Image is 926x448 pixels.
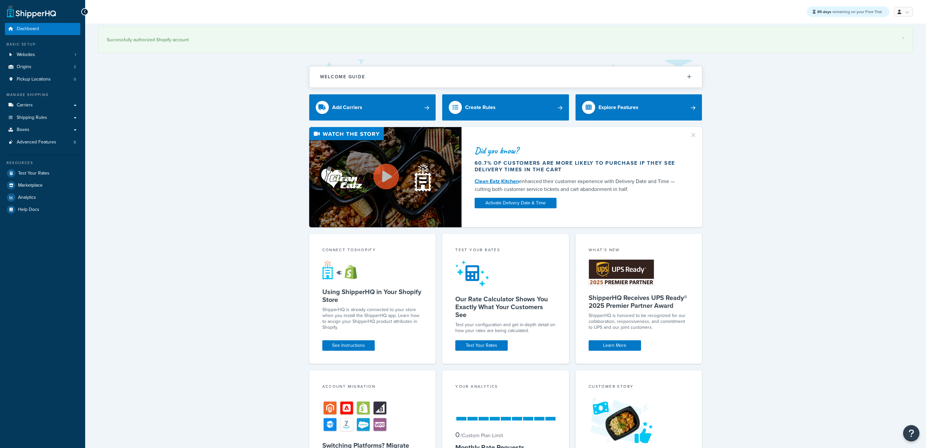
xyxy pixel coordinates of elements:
[475,160,682,173] div: 60.7% of customers are more likely to purchase if they see delivery times in the cart
[442,94,569,121] a: Create Rules
[17,77,51,82] span: Pickup Locations
[5,49,80,61] li: Websites
[17,140,56,145] span: Advanced Features
[589,247,689,254] div: What's New
[5,61,80,73] a: Origins2
[17,127,29,133] span: Boxes
[5,160,80,166] div: Resources
[475,146,682,155] div: Did you know?
[320,74,365,79] h2: Welcome Guide
[475,177,519,185] a: Clean Eatz Kitchen
[322,307,423,330] p: ShipperHQ is already connected to your store when you install the ShipperHQ app. Learn how to ass...
[17,26,39,32] span: Dashboard
[455,295,556,319] h5: Our Rate Calculator Shows You Exactly What Your Customers See
[589,340,641,351] a: Learn More
[5,61,80,73] li: Origins
[310,66,702,87] button: Welcome Guide
[74,77,76,82] span: 0
[5,192,80,203] a: Analytics
[455,383,556,391] div: Your Analytics
[18,183,43,188] span: Marketplace
[322,288,423,304] h5: Using ShipperHQ in Your Shopify Store
[332,103,362,112] div: Add Carriers
[455,247,556,254] div: Test your rates
[5,167,80,179] a: Test Your Rates
[589,294,689,309] h5: ShipperHQ Receives UPS Ready® 2025 Premier Partner Award
[18,195,36,200] span: Analytics
[18,171,49,176] span: Test Your Rates
[589,383,689,391] div: Customer Story
[17,103,33,108] span: Carriers
[322,247,423,254] div: Connect to Shopify
[589,313,689,330] p: ShipperHQ is honored to be recognized for our collaboration, responsiveness, and commitment to UP...
[5,124,80,136] a: Boxes
[576,94,702,121] a: Explore Features
[5,179,80,191] a: Marketplace
[74,140,76,145] span: 8
[5,136,80,148] a: Advanced Features8
[5,204,80,215] a: Help Docs
[465,103,496,112] div: Create Rules
[5,112,80,124] a: Shipping Rules
[5,73,80,85] a: Pickup Locations0
[17,64,31,70] span: Origins
[817,9,831,15] strong: 85 days
[17,52,35,58] span: Websites
[322,383,423,391] div: Account Migration
[903,425,919,441] button: Open Resource Center
[18,207,39,213] span: Help Docs
[475,177,682,193] div: enhanced their customer experience with Delivery Date and Time — cutting both customer service ti...
[5,73,80,85] li: Pickup Locations
[107,35,904,45] div: Successfully authorized Shopify account
[5,136,80,148] li: Advanced Features
[309,127,462,228] img: Video thumbnail
[17,115,47,121] span: Shipping Rules
[74,64,76,70] span: 2
[460,432,503,439] small: / Custom Plan Limit
[902,35,904,41] a: ×
[455,429,460,440] span: 0
[455,322,556,334] div: Test your configuration and get in-depth detail on how your rates are being calculated.
[5,23,80,35] a: Dashboard
[475,198,557,208] a: Activate Delivery Date & Time
[5,42,80,47] div: Basic Setup
[455,340,508,351] a: Test Your Rates
[5,49,80,61] a: Websites1
[309,94,436,121] a: Add Carriers
[75,52,76,58] span: 1
[5,99,80,111] a: Carriers
[817,9,882,15] span: remaining on your Free Trial
[322,260,363,280] img: connect-shq-shopify-9b9a8c5a.svg
[322,340,375,351] a: See Instructions
[598,103,638,112] div: Explore Features
[5,92,80,98] div: Manage Shipping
